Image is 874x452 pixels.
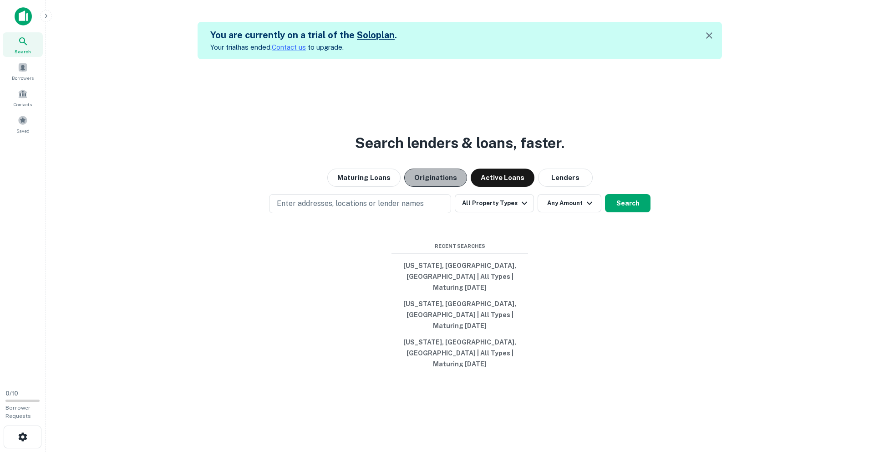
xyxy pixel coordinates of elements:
p: Your trial has ended. to upgrade. [210,42,397,53]
a: Borrowers [3,59,43,83]
a: Saved [3,112,43,136]
span: Borrower Requests [5,405,31,419]
button: Search [605,194,650,212]
span: Borrowers [12,74,34,82]
a: Contacts [3,85,43,110]
button: Any Amount [538,194,601,212]
button: [US_STATE], [GEOGRAPHIC_DATA], [GEOGRAPHIC_DATA] | All Types | Maturing [DATE] [391,257,528,296]
span: 0 / 10 [5,390,18,397]
iframe: Chat Widget [828,379,874,423]
span: Saved [16,127,30,134]
a: Contact us [272,43,306,51]
img: capitalize-icon.png [15,7,32,26]
h3: Search lenders & loans, faster. [355,132,564,154]
button: Originations [404,169,467,187]
span: Recent Searches [391,242,528,250]
button: [US_STATE], [GEOGRAPHIC_DATA], [GEOGRAPHIC_DATA] | All Types | Maturing [DATE] [391,296,528,334]
button: Active Loans [471,169,534,187]
button: Lenders [538,169,593,187]
button: All Property Types [455,194,534,212]
a: Soloplan [357,30,395,41]
h5: You are currently on a trial of the . [210,28,397,42]
button: Maturing Loans [327,169,401,187]
a: Search [3,32,43,57]
button: Enter addresses, locations or lender names [269,194,451,213]
span: Search [15,48,31,55]
p: Enter addresses, locations or lender names [277,198,424,209]
button: [US_STATE], [GEOGRAPHIC_DATA], [GEOGRAPHIC_DATA] | All Types | Maturing [DATE] [391,334,528,372]
span: Contacts [14,101,32,108]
